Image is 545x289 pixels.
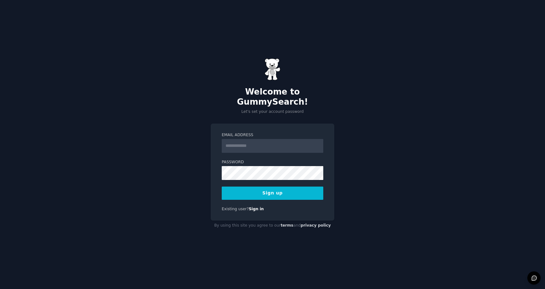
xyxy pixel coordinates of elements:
p: Let's set your account password [211,109,334,115]
div: By using this site you agree to our and [211,221,334,231]
h2: Welcome to GummySearch! [211,87,334,107]
button: Sign up [222,187,323,200]
span: Existing user? [222,207,249,211]
label: Password [222,159,323,165]
a: Sign in [249,207,264,211]
label: Email Address [222,132,323,138]
a: terms [281,223,293,228]
a: privacy policy [301,223,331,228]
img: Gummy Bear [265,58,280,80]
